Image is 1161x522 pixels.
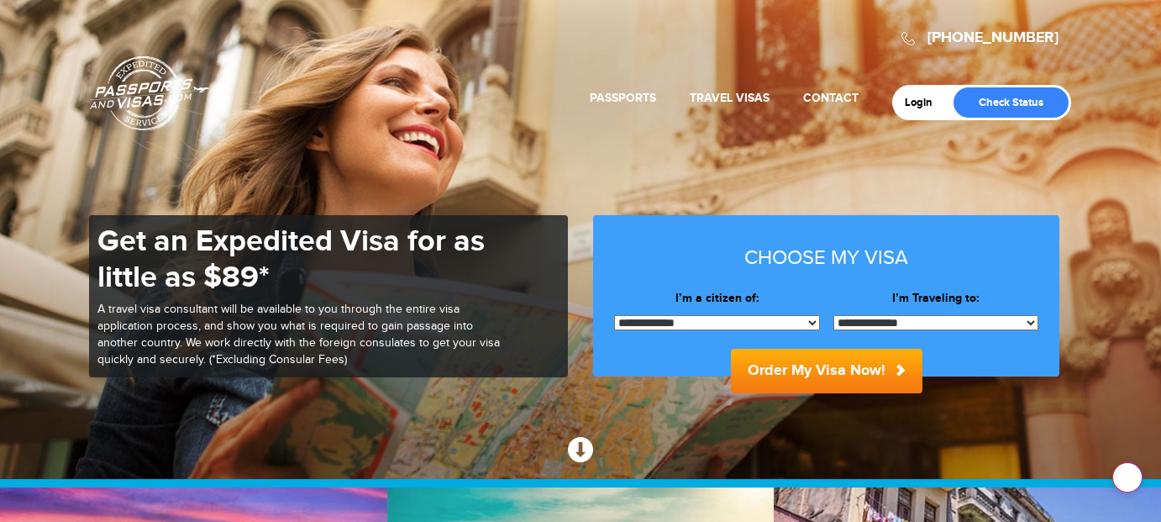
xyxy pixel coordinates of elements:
[614,247,1038,269] h3: Choose my visa
[803,91,859,105] a: Contact
[833,290,1039,307] label: I’m Traveling to:
[953,87,1069,118] a: Check Status
[690,91,770,105] a: Travel Visas
[97,224,501,296] h1: Get an Expedited Visa for as little as $89*
[905,96,944,109] a: Login
[731,349,922,393] button: Order My Visa Now!
[614,290,820,307] label: I’m a citizen of:
[927,29,1059,47] a: [PHONE_NUMBER]
[97,302,501,369] p: A travel visa consultant will be available to you through the entire visa application process, an...
[90,55,209,131] a: Passports & [DOMAIN_NAME]
[590,91,656,105] a: Passports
